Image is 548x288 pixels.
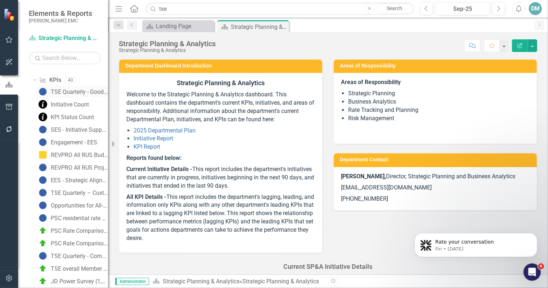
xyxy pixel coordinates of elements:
img: No Information [39,125,47,134]
img: Caution [39,150,47,159]
div: SES - Initiative Support [51,127,108,133]
div: Strategic Planning & Analytics [119,48,216,53]
a: TSE Quarterly - Communicates co-op news [37,250,108,262]
strong: Reports found below: [126,154,181,161]
img: No Information [39,138,47,147]
a: REVPRO All RUS Budget to Actuals [37,149,108,161]
iframe: Intercom live chat [524,263,541,281]
button: Sep-25 [435,2,490,15]
div: Strategic Planning & Analytics [119,40,216,48]
div: Landing Page [156,22,212,31]
a: TSE overall Member Satisfaction scores - State of the Coop [37,263,108,274]
a: PSC residential rate survey ranking - State of the Coop [37,212,108,224]
img: No Information [39,176,47,184]
a: Opportunities for All-Employee Communcation about Strategic Direction [37,200,108,211]
a: PSC Rate Comparison - Winter - State of the Coop [37,237,108,249]
a: JD Power Survey (1,000-pt scale) - State of the Coop [37,275,108,287]
div: JD Power Survey (1,000-pt scale) - State of the Coop [51,278,108,285]
a: REVPRO All RUS Projections to Actuals [37,162,108,173]
a: KPIs [39,76,61,84]
div: PSC Rate Comparison - Summer - State of the Coop [51,228,108,234]
a: Initiative Count [37,99,89,110]
span: Administrator [115,278,149,285]
a: KPI Report [134,143,160,150]
p: Welcome to the Strategic Planning & Analytics dashboard. This dashboard contains the department's... [126,89,315,125]
div: Initiative Count [51,101,89,108]
img: At Target [39,277,47,285]
iframe: Intercom notifications message [404,218,548,269]
div: Opportunities for All-Employee Communcation about Strategic Direction [51,202,108,209]
div: Sep-25 [438,5,488,13]
img: No Information [39,252,47,260]
img: No Information [39,163,47,172]
p: Director, Strategic Planning and Business Analytics [341,173,530,182]
img: Information Only [39,113,47,121]
div: Strategic Planning & Analytics [231,22,287,31]
div: PSC residential rate survey ranking - State of the Coop [51,215,108,222]
img: No Information [39,188,47,197]
div: Strategic Planning & Analytics [242,278,319,285]
span: 6 [538,263,544,269]
span: Strategic Planning & Analytics [177,79,265,87]
div: » [153,278,323,286]
div: EES - Strategic Alignment & Execution [51,177,108,184]
div: 43 [65,77,76,83]
a: TSE Quarterly - Good Value for the Money Rating [37,86,108,97]
div: Engagement - EES [51,139,97,146]
span: Elements & Reports [29,9,92,18]
img: Information Only [39,100,47,109]
button: DM [529,2,542,15]
img: No Information [39,201,47,210]
a: Strategic Planning & Analytics [163,278,239,285]
a: Initiative Report [134,135,173,142]
a: Engagement - EES [37,136,97,148]
p: This report includes the department's lagging, leading, and information only KPIs along with any ... [126,192,315,244]
li: Strategic Planning [348,90,530,98]
li: Business Analytics [348,98,530,106]
div: KPI Status Count [51,114,94,121]
a: SES - Initiative Support [37,124,108,135]
b: [PERSON_NAME], [341,173,386,180]
p: [EMAIL_ADDRESS][DOMAIN_NAME] [341,182,530,193]
div: PSC Rate Comparison - Winter - State of the Coop [51,240,108,247]
div: TSE Quarterly - Good Value for the Money Rating [51,89,108,95]
a: PSC Rate Comparison - Summer - State of the Coop [37,225,108,236]
h3: Department Contact [340,157,533,162]
img: No Information [39,214,47,222]
a: TSE Quarterly – Customer Service Transactional Satisfaction [37,187,108,198]
div: REVPRO All RUS Projections to Actuals [51,165,108,171]
a: 2025 Departmental Plan [134,127,196,134]
h3: Areas of Responsibility [340,63,533,69]
img: At Target [39,226,47,235]
div: TSE Quarterly - Communicates co-op news [51,253,108,259]
p: [PHONE_NUMBER] [341,193,530,203]
p: This report includes the department's initiatives that are currently in progress, initiatives beg... [126,164,315,192]
small: [PERSON_NAME] EMC [29,18,92,23]
div: TSE overall Member Satisfaction scores - State of the Coop [51,266,108,272]
a: Strategic Planning & Analytics [29,34,101,43]
a: Landing Page [144,22,212,31]
li: Rate Tracking and Planning [348,106,530,114]
span: Current SP&A Initiative Details [284,263,373,270]
a: KPI Status Count [37,111,94,123]
div: 0 [80,63,91,69]
h3: Department Dashboard Introduction [125,63,319,69]
img: ClearPoint Strategy [4,8,16,21]
div: REVPRO All RUS Budget to Actuals [51,152,108,158]
a: EES - Strategic Alignment & Execution [37,174,108,186]
strong: Current Initiative Details - [126,166,192,173]
input: Search Below... [29,52,101,64]
div: TSE Quarterly – Customer Service Transactional Satisfaction [51,190,108,196]
img: At Target [39,264,47,273]
img: At Target [39,239,47,248]
a: Search [377,4,413,14]
li: Risk Management [348,114,530,123]
img: No Information [39,87,47,96]
strong: Areas of Responsibility [341,79,401,86]
strong: All KPI Details - [126,193,166,200]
